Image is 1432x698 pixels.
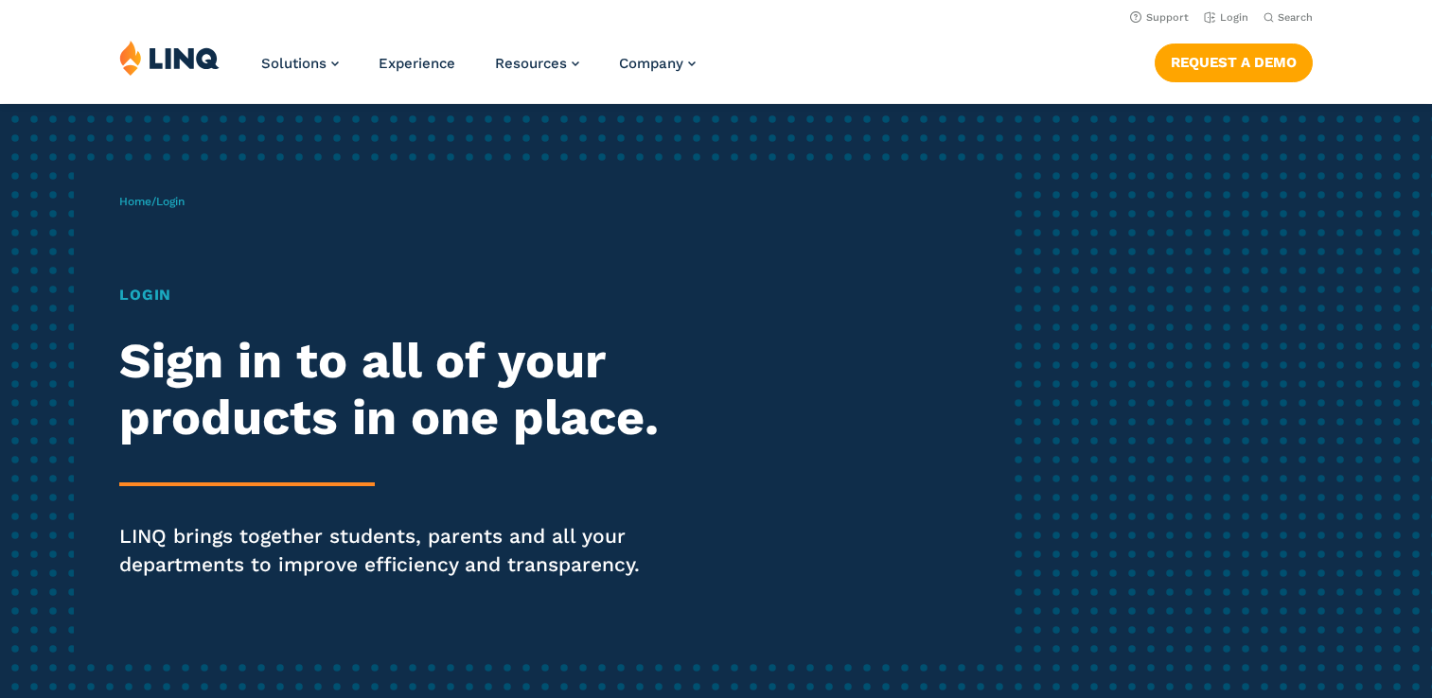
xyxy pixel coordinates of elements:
a: Home [119,195,151,208]
nav: Primary Navigation [261,40,696,102]
h1: Login [119,284,671,306]
a: Resources [495,55,579,72]
span: Login [156,195,185,208]
a: Request a Demo [1155,44,1313,81]
span: / [119,195,185,208]
a: Support [1130,11,1189,24]
span: Search [1278,11,1313,24]
button: Open Search Bar [1264,10,1313,25]
a: Company [619,55,696,72]
a: Solutions [261,55,339,72]
span: Company [619,55,683,72]
img: LINQ | K‑12 Software [119,40,220,76]
nav: Button Navigation [1155,40,1313,81]
p: LINQ brings together students, parents and all your departments to improve efficiency and transpa... [119,522,671,579]
a: Login [1204,11,1248,24]
h2: Sign in to all of your products in one place. [119,333,671,446]
span: Resources [495,55,567,72]
a: Experience [379,55,455,72]
span: Solutions [261,55,327,72]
